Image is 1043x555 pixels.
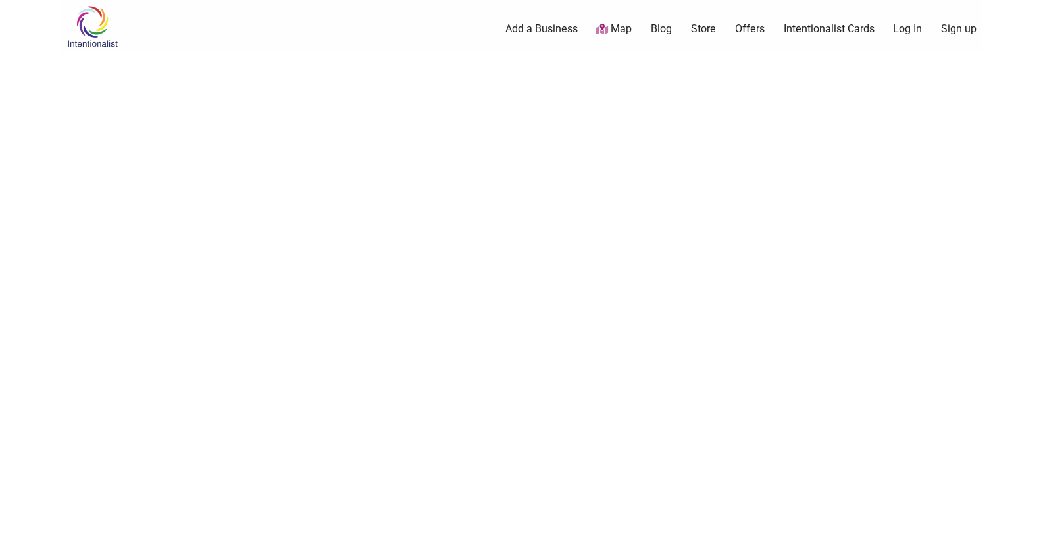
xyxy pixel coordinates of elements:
a: Offers [735,22,765,36]
a: Map [596,22,632,37]
a: Intentionalist Cards [784,22,875,36]
a: Blog [651,22,672,36]
a: Log In [893,22,922,36]
a: Store [691,22,716,36]
a: Add a Business [505,22,578,36]
a: Sign up [941,22,977,36]
img: Intentionalist [61,5,124,48]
